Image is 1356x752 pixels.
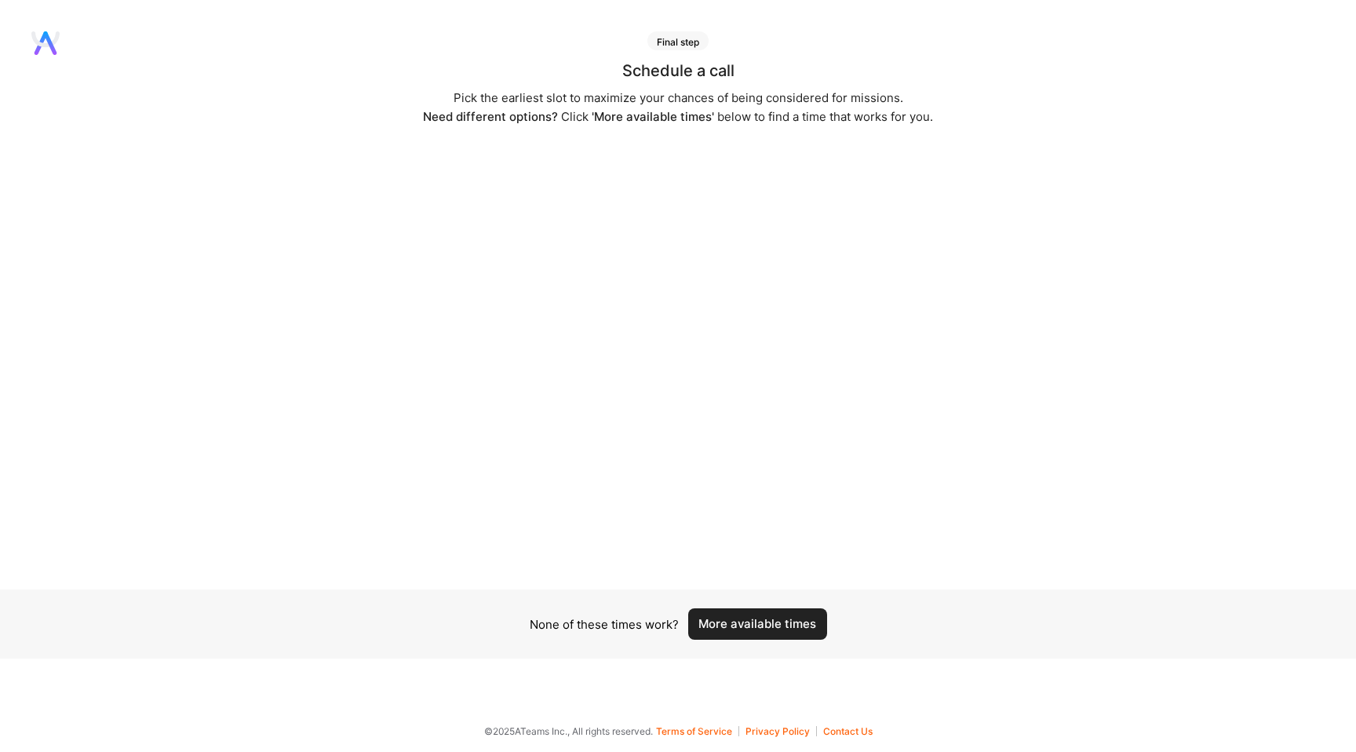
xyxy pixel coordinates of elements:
div: Final step [647,31,709,50]
span: 'More available times' [592,109,714,124]
div: Schedule a call [622,63,734,79]
span: © 2025 ATeams Inc., All rights reserved. [484,723,653,739]
span: Need different options? [423,109,558,124]
button: Contact Us [823,726,873,736]
div: Pick the earliest slot to maximize your chances of being considered for missions. Click below to ... [423,89,933,126]
button: Terms of Service [656,726,739,736]
button: More available times [688,608,827,640]
div: None of these times work? [530,616,679,633]
button: Privacy Policy [745,726,817,736]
